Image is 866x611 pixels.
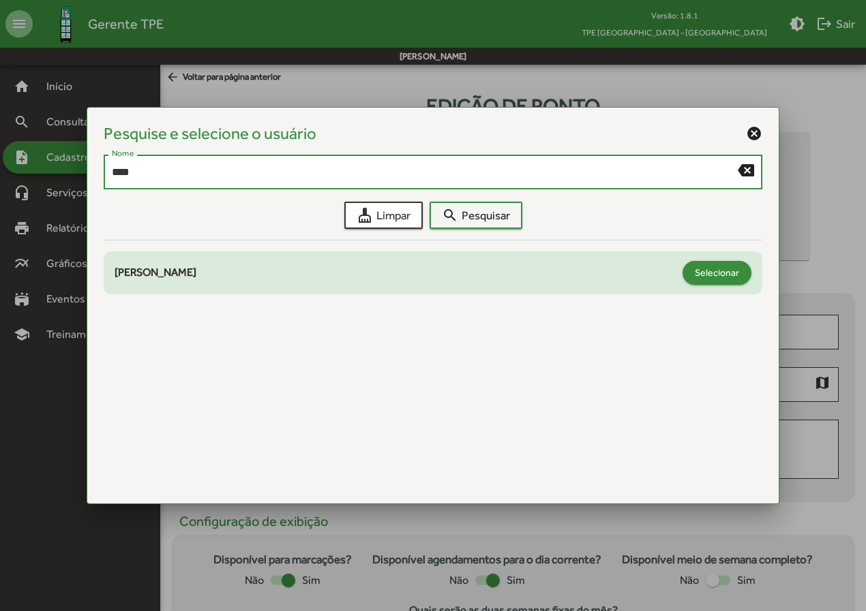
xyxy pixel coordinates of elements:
span: Selecionar [695,260,739,285]
h4: Pesquise e selecione o usuário [104,124,316,144]
mat-icon: cleaning_services [357,207,373,223]
span: Pesquisar [442,203,510,228]
button: Pesquisar [430,202,522,229]
button: Selecionar [683,261,751,285]
button: Limpar [344,202,423,229]
mat-icon: cancel [746,125,762,142]
span: [PERSON_NAME] [115,266,196,279]
span: Limpar [357,203,410,228]
mat-icon: backspace [738,161,754,178]
mat-icon: search [442,207,458,223]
